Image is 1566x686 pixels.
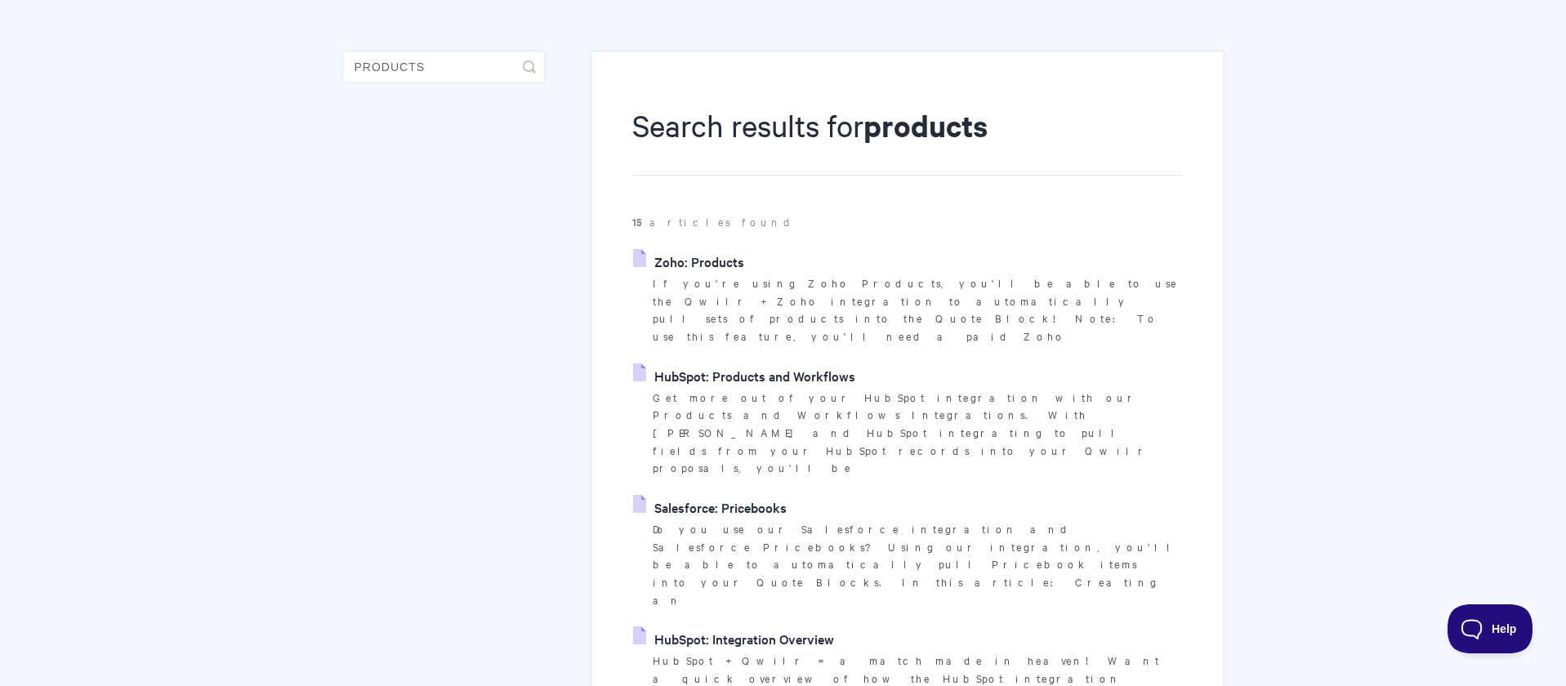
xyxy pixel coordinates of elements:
strong: products [863,105,988,145]
p: Do you use our Salesforce integration and Salesforce Pricebooks? Using our integration, you'll be... [653,520,1182,609]
strong: 15 [632,214,649,229]
iframe: Toggle Customer Support [1448,604,1533,653]
input: Search [342,51,546,83]
p: articles found [632,213,1182,231]
a: Salesforce: Pricebooks [633,495,787,519]
a: HubSpot: Integration Overview [633,626,834,651]
h1: Search results for [632,105,1182,176]
a: HubSpot: Products and Workflows [633,363,855,388]
a: Zoho: Products [633,249,744,274]
p: Get more out of your HubSpot integration with our Products and Workflows Integrations. With [PERS... [653,389,1182,478]
p: If you're using Zoho Products, you'll be able to use the Qwilr + Zoho integration to automaticall... [653,274,1182,345]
